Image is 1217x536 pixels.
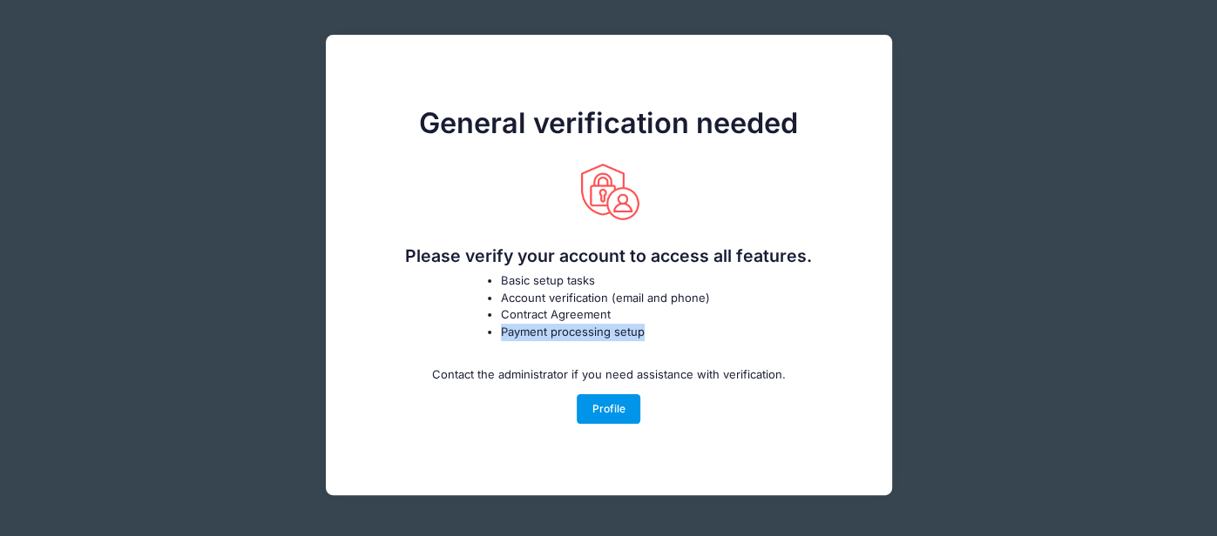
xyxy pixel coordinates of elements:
[501,272,740,290] li: Basic setup tasks
[501,290,740,307] li: Account verification (email and phone)
[501,324,740,341] li: Payment processing setup
[351,246,867,266] h2: Please verify your account to access all features.
[432,366,786,384] p: Contact the administrator if you need assistance with verification.
[577,394,640,424] a: Profile
[351,106,867,140] h1: General verification needed
[501,306,740,324] li: Contract Agreement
